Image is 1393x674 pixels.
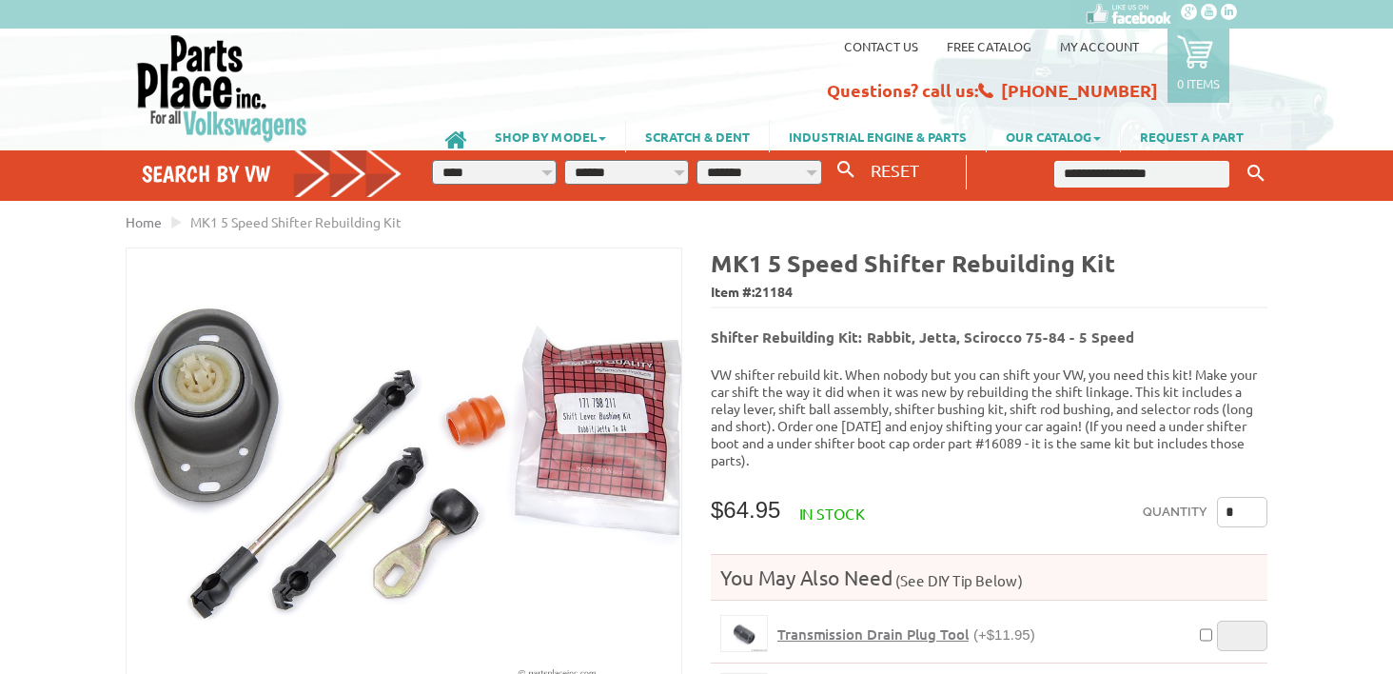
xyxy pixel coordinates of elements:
span: (+$11.95) [973,626,1035,643]
a: REQUEST A PART [1121,120,1263,152]
a: INDUSTRIAL ENGINE & PARTS [770,120,986,152]
a: Free Catalog [947,38,1031,54]
span: In stock [799,504,865,523]
b: MK1 5 Speed Shifter Rebuilding Kit [711,248,1115,278]
img: Transmission Drain Plug Tool [721,616,767,651]
h4: Search by VW [142,160,402,188]
a: SHOP BY MODEL [476,120,625,152]
span: Item #: [711,279,1267,307]
span: $64.95 [711,497,780,523]
img: Parts Place Inc! [135,33,309,143]
p: 0 items [1177,75,1220,91]
b: Shifter Rebuilding Kit: Rabbit, Jetta, Scirocco 75-84 - 5 Speed [711,327,1134,347]
a: OUR CATALOG [987,120,1120,152]
button: Search By VW... [830,156,862,184]
a: Contact us [844,38,918,54]
span: (See DIY Tip Below) [893,571,1023,589]
h4: You May Also Need [711,565,1267,590]
button: Keyword Search [1242,158,1270,189]
span: 21184 [755,283,793,300]
a: SCRATCH & DENT [626,120,769,152]
a: Transmission Drain Plug Tool [720,615,768,652]
a: Transmission Drain Plug Tool(+$11.95) [777,625,1035,644]
a: 0 items [1167,29,1229,103]
span: MK1 5 Speed Shifter Rebuilding Kit [190,213,402,230]
a: Home [126,213,162,230]
a: My Account [1060,38,1139,54]
span: Transmission Drain Plug Tool [777,624,969,644]
p: VW shifter rebuild kit. When nobody but you can shift your VW, you need this kit! Make your car s... [711,366,1267,468]
button: RESET [863,156,927,184]
span: RESET [871,160,919,180]
label: Quantity [1143,497,1207,527]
